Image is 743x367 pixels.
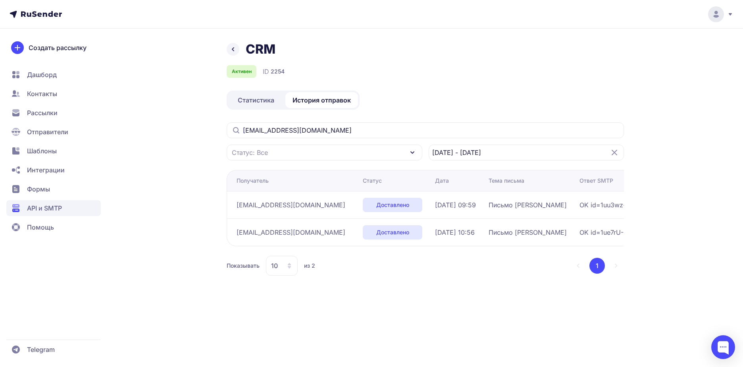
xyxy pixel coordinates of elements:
[27,146,57,156] span: Шаблоны
[376,228,409,236] span: Доставлено
[489,200,567,210] span: Письмо [PERSON_NAME]
[237,228,345,237] span: [EMAIL_ADDRESS][DOMAIN_NAME]
[489,177,524,185] div: Тема письма
[246,41,275,57] h1: CRM
[237,200,345,210] span: [EMAIL_ADDRESS][DOMAIN_NAME]
[27,89,57,99] span: Контакты
[227,122,624,138] input: Поиск
[376,201,409,209] span: Доставлено
[435,228,475,237] span: [DATE] 10:56
[27,70,57,79] span: Дашборд
[285,92,358,108] a: История отправок
[304,262,315,270] span: из 2
[228,92,284,108] a: Статистика
[27,127,68,137] span: Отправители
[435,200,476,210] span: [DATE] 09:59
[29,43,87,52] span: Создать рассылку
[6,342,101,357] a: Telegram
[232,68,252,75] span: Активен
[27,222,54,232] span: Помощь
[435,177,449,185] div: Дата
[27,184,50,194] span: Формы
[579,177,613,185] div: Ответ SMTP
[227,262,260,270] span: Показывать
[589,258,605,274] button: 1
[27,203,62,213] span: API и SMTP
[238,95,274,105] span: Статистика
[271,68,285,75] span: 2254
[27,345,55,354] span: Telegram
[293,95,351,105] span: История отправок
[429,145,624,160] input: Datepicker input
[27,165,65,175] span: Интеграции
[232,148,268,157] span: Статус: Все
[27,108,58,118] span: Рассылки
[237,177,269,185] div: Получатель
[363,177,382,185] div: Статус
[489,228,567,237] span: Письмо [PERSON_NAME]
[271,261,278,270] span: 10
[263,67,285,76] div: ID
